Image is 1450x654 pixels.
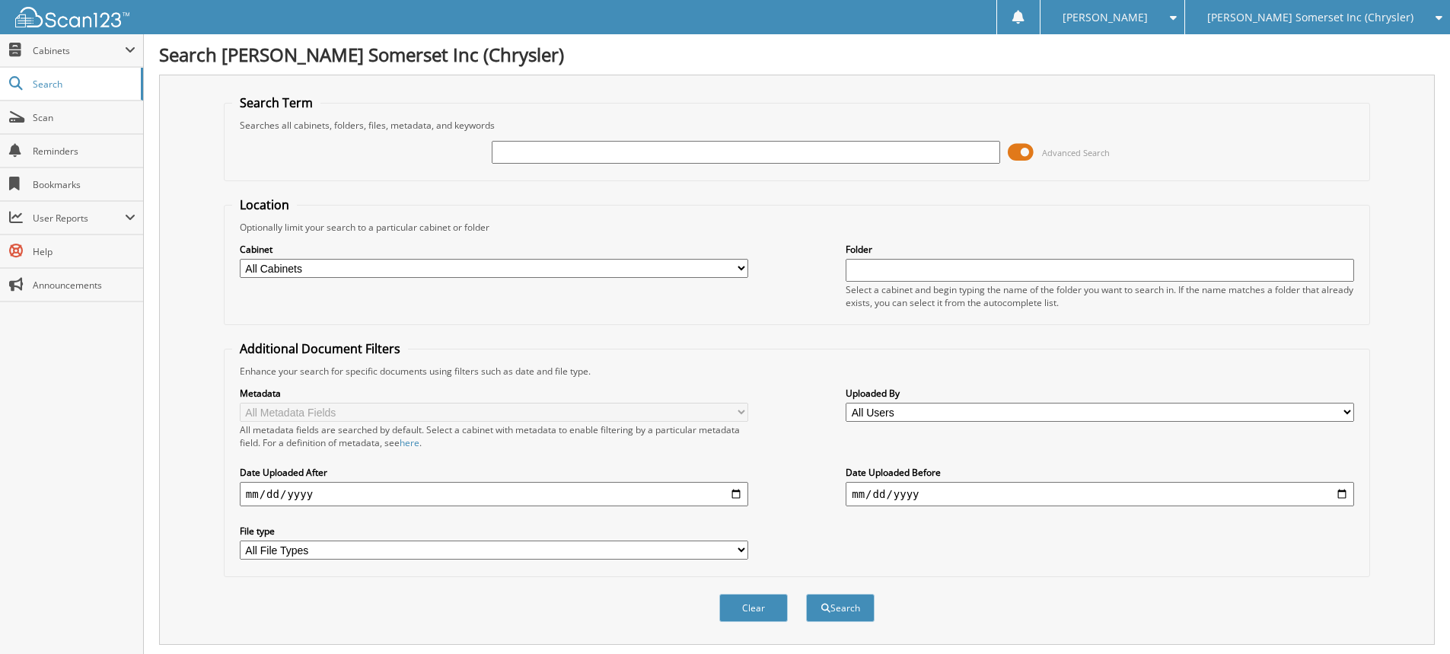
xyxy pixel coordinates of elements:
span: [PERSON_NAME] Somerset Inc (Chrysler) [1207,13,1413,22]
legend: Additional Document Filters [232,340,408,357]
button: Search [806,594,875,622]
span: Cabinets [33,44,125,57]
div: Searches all cabinets, folders, files, metadata, and keywords [232,119,1362,132]
h1: Search [PERSON_NAME] Somerset Inc (Chrysler) [159,42,1435,67]
label: Date Uploaded After [240,466,748,479]
span: Scan [33,111,135,124]
a: here [400,436,419,449]
label: Folder [846,243,1354,256]
span: Announcements [33,279,135,292]
legend: Search Term [232,94,320,111]
label: Date Uploaded Before [846,466,1354,479]
legend: Location [232,196,297,213]
div: All metadata fields are searched by default. Select a cabinet with metadata to enable filtering b... [240,423,748,449]
button: Clear [719,594,788,622]
span: User Reports [33,212,125,225]
input: end [846,482,1354,506]
span: Advanced Search [1042,147,1110,158]
span: Reminders [33,145,135,158]
label: Cabinet [240,243,748,256]
span: Search [33,78,133,91]
label: File type [240,525,748,538]
div: Select a cabinet and begin typing the name of the folder you want to search in. If the name match... [846,283,1354,309]
img: scan123-logo-white.svg [15,7,129,27]
span: Help [33,245,135,258]
label: Metadata [240,387,748,400]
span: [PERSON_NAME] [1063,13,1148,22]
label: Uploaded By [846,387,1354,400]
iframe: Chat Widget [1374,581,1450,654]
div: Optionally limit your search to a particular cabinet or folder [232,221,1362,234]
span: Bookmarks [33,178,135,191]
div: Enhance your search for specific documents using filters such as date and file type. [232,365,1362,378]
input: start [240,482,748,506]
